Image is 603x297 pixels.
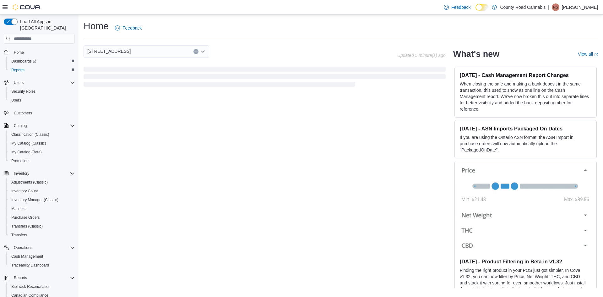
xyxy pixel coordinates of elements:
[14,245,32,250] span: Operations
[14,171,29,176] span: Inventory
[9,187,41,195] a: Inventory Count
[11,59,36,64] span: Dashboards
[9,231,75,239] span: Transfers
[1,78,77,87] button: Users
[6,87,77,96] button: Security Roles
[460,134,591,153] p: If you are using the Ontario ASN format, the ASN Import in purchase orders will now automatically...
[9,179,50,186] a: Adjustments (Classic)
[14,275,27,280] span: Reports
[9,148,44,156] a: My Catalog (Beta)
[11,132,49,137] span: Classification (Classic)
[9,66,27,74] a: Reports
[6,195,77,204] button: Inventory Manager (Classic)
[9,96,24,104] a: Users
[6,96,77,105] button: Users
[14,80,24,85] span: Users
[11,224,43,229] span: Transfers (Classic)
[6,261,77,270] button: Traceabilty Dashboard
[14,50,24,55] span: Home
[9,140,49,147] a: My Catalog (Classic)
[1,121,77,130] button: Catalog
[11,79,75,86] span: Users
[500,3,546,11] p: County Road Cannabis
[9,131,75,138] span: Classification (Classic)
[9,179,75,186] span: Adjustments (Classic)
[200,49,205,54] button: Open list of options
[6,130,77,139] button: Classification (Classic)
[13,4,41,10] img: Cova
[11,263,49,268] span: Traceabilty Dashboard
[9,214,75,221] span: Purchase Orders
[9,261,75,269] span: Traceabilty Dashboard
[397,53,446,58] p: Updated 5 minute(s) ago
[11,68,24,73] span: Reports
[9,148,75,156] span: My Catalog (Beta)
[6,148,77,157] button: My Catalog (Beta)
[553,3,558,11] span: RS
[6,282,77,291] button: BioTrack Reconciliation
[11,170,75,177] span: Inventory
[6,204,77,213] button: Manifests
[11,180,48,185] span: Adjustments (Classic)
[9,88,75,95] span: Security Roles
[460,72,591,78] h3: [DATE] - Cash Management Report Changes
[11,215,40,220] span: Purchase Orders
[1,108,77,118] button: Customers
[1,169,77,178] button: Inventory
[9,196,75,204] span: Inventory Manager (Classic)
[11,233,27,238] span: Transfers
[460,125,591,132] h3: [DATE] - ASN Imports Packaged On Dates
[9,58,39,65] a: Dashboards
[11,189,38,194] span: Inventory Count
[451,4,470,10] span: Feedback
[11,254,43,259] span: Cash Management
[9,231,30,239] a: Transfers
[460,258,591,265] h3: [DATE] - Product Filtering in Beta in v1.32
[6,57,77,66] a: Dashboards
[11,206,27,211] span: Manifests
[11,109,75,117] span: Customers
[9,66,75,74] span: Reports
[9,140,75,147] span: My Catalog (Classic)
[9,223,45,230] a: Transfers (Classic)
[11,122,29,129] button: Catalog
[9,96,75,104] span: Users
[9,261,52,269] a: Traceabilty Dashboard
[11,89,35,94] span: Security Roles
[9,131,52,138] a: Classification (Classic)
[578,52,598,57] a: View allExternal link
[6,66,77,74] button: Reports
[441,1,473,14] a: Feedback
[6,222,77,231] button: Transfers (Classic)
[87,47,131,55] span: [STREET_ADDRESS]
[11,158,30,163] span: Promotions
[9,283,53,290] a: BioTrack Reconciliation
[6,252,77,261] button: Cash Management
[1,47,77,57] button: Home
[9,88,38,95] a: Security Roles
[6,157,77,165] button: Promotions
[11,197,58,202] span: Inventory Manager (Classic)
[562,3,598,11] p: [PERSON_NAME]
[11,284,51,289] span: BioTrack Reconciliation
[11,98,21,103] span: Users
[552,3,559,11] div: RK Sohal
[9,157,75,165] span: Promotions
[9,253,75,260] span: Cash Management
[11,48,75,56] span: Home
[11,79,26,86] button: Users
[11,150,42,155] span: My Catalog (Beta)
[9,283,75,290] span: BioTrack Reconciliation
[11,244,75,251] span: Operations
[6,178,77,187] button: Adjustments (Classic)
[9,58,75,65] span: Dashboards
[6,139,77,148] button: My Catalog (Classic)
[84,20,109,32] h1: Home
[6,213,77,222] button: Purchase Orders
[11,109,35,117] a: Customers
[594,53,598,57] svg: External link
[453,49,499,59] h2: What's new
[14,123,27,128] span: Catalog
[11,170,32,177] button: Inventory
